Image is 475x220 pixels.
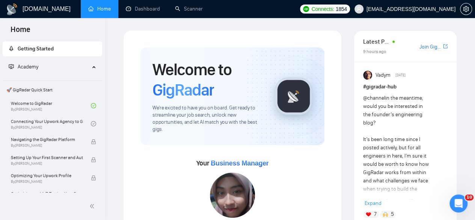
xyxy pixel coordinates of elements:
span: lock [91,139,96,144]
span: We're excited to have you on board. Get ready to streamline your job search, unlock new opportuni... [152,105,263,133]
span: Connects: [311,5,334,13]
span: Vadym [375,71,391,79]
span: lock [91,157,96,162]
span: rocket [9,46,14,51]
a: Welcome to GigRadarBy[PERSON_NAME] [11,97,91,114]
span: fund-projection-screen [9,64,14,69]
img: gigradar-logo.png [275,77,312,115]
span: Academy [18,64,38,70]
span: Academy [9,64,38,70]
a: Connecting Your Upwork Agency to GigRadarBy[PERSON_NAME] [11,115,91,132]
span: Expand [365,200,382,206]
a: Join GigRadar Slack Community [419,43,442,51]
button: setting [460,3,472,15]
img: 1698924227594-IMG-20231023-WA0128.jpg [210,173,255,218]
span: Setting Up Your First Scanner and Auto-Bidder [11,154,83,161]
span: user [356,6,362,12]
a: homeHome [88,6,111,12]
span: Optimizing and A/B Testing Your Scanner for Better Results [11,190,83,197]
li: Getting Started [3,41,102,56]
span: check-circle [91,103,96,108]
span: Optimizing Your Upwork Profile [11,172,83,179]
span: Home [5,24,36,40]
span: 9 hours ago [363,49,386,54]
h1: Welcome to [152,59,263,100]
h1: # gigradar-hub [363,83,448,91]
span: 10 [465,194,473,200]
iframe: Intercom live chat [449,194,467,212]
span: 1854 [336,5,347,13]
span: By [PERSON_NAME] [11,179,83,184]
a: dashboardDashboard [126,6,160,12]
span: check-circle [91,121,96,126]
img: Vadym [363,71,372,80]
span: GigRadar [152,80,214,100]
span: @channel [363,95,385,101]
span: Getting Started [18,46,54,52]
a: setting [460,6,472,12]
span: double-left [89,202,97,210]
span: By [PERSON_NAME] [11,143,83,148]
span: 🚀 GigRadar Quick Start [3,82,101,97]
span: Your [196,159,269,167]
span: lock [91,175,96,181]
span: setting [460,6,472,12]
a: searchScanner [175,6,203,12]
span: export [443,43,448,49]
img: ❤️ [366,212,371,217]
span: 5 [391,211,394,218]
span: Latest Posts from the GigRadar Community [363,37,390,46]
a: export [443,43,448,50]
img: upwork-logo.png [303,6,309,12]
span: By [PERSON_NAME] [11,161,83,166]
span: Navigating the GigRadar Platform [11,136,83,143]
img: 🙌 [383,212,388,217]
img: logo [6,3,18,15]
span: 7 [374,211,376,218]
span: [DATE] [395,72,405,79]
span: Business Manager [211,159,268,167]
